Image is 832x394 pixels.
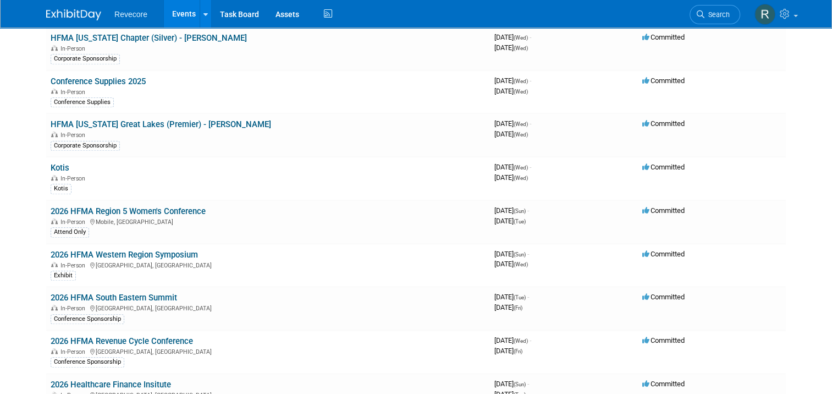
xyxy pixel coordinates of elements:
[514,261,528,267] span: (Wed)
[494,293,529,301] span: [DATE]
[530,336,531,344] span: -
[514,175,528,181] span: (Wed)
[527,293,529,301] span: -
[642,119,685,128] span: Committed
[51,271,76,281] div: Exhibit
[60,89,89,96] span: In-Person
[51,227,89,237] div: Attend Only
[642,33,685,41] span: Committed
[642,206,685,215] span: Committed
[494,173,528,182] span: [DATE]
[60,175,89,182] span: In-Person
[494,130,528,138] span: [DATE]
[514,251,526,258] span: (Sun)
[51,163,69,173] a: Kotis
[530,33,531,41] span: -
[51,303,486,312] div: [GEOGRAPHIC_DATA], [GEOGRAPHIC_DATA]
[51,97,114,107] div: Conference Supplies
[527,380,529,388] span: -
[51,357,124,367] div: Conference Sponsorship
[530,119,531,128] span: -
[51,305,58,310] img: In-Person Event
[530,163,531,171] span: -
[642,293,685,301] span: Committed
[51,54,120,64] div: Corporate Sponsorship
[494,87,528,95] span: [DATE]
[514,208,526,214] span: (Sun)
[494,250,529,258] span: [DATE]
[514,294,526,300] span: (Tue)
[46,9,101,20] img: ExhibitDay
[51,218,58,224] img: In-Person Event
[51,262,58,267] img: In-Person Event
[754,4,775,25] img: Rachael Sires
[530,76,531,85] span: -
[51,33,247,43] a: HFMA [US_STATE] Chapter (Silver) - [PERSON_NAME]
[494,260,528,268] span: [DATE]
[514,89,528,95] span: (Wed)
[494,347,522,355] span: [DATE]
[514,381,526,387] span: (Sun)
[51,45,58,51] img: In-Person Event
[514,305,522,311] span: (Fri)
[51,380,171,390] a: 2026 Healthcare Finance Insitute
[51,76,146,86] a: Conference Supplies 2025
[60,348,89,355] span: In-Person
[494,76,531,85] span: [DATE]
[60,45,89,52] span: In-Person
[51,314,124,324] div: Conference Sponsorship
[514,78,528,84] span: (Wed)
[527,206,529,215] span: -
[514,45,528,51] span: (Wed)
[642,250,685,258] span: Committed
[51,348,58,354] img: In-Person Event
[60,305,89,312] span: In-Person
[494,119,531,128] span: [DATE]
[51,206,206,216] a: 2026 HFMA Region 5 Women's Conference
[51,89,58,94] img: In-Person Event
[494,206,529,215] span: [DATE]
[51,184,71,194] div: Kotis
[494,217,526,225] span: [DATE]
[494,303,522,311] span: [DATE]
[51,132,58,137] img: In-Person Event
[51,336,193,346] a: 2026 HFMA Revenue Cycle Conference
[690,5,740,24] a: Search
[494,380,529,388] span: [DATE]
[51,217,486,226] div: Mobile, [GEOGRAPHIC_DATA]
[642,380,685,388] span: Committed
[494,43,528,52] span: [DATE]
[514,165,528,171] span: (Wed)
[514,218,526,225] span: (Tue)
[494,33,531,41] span: [DATE]
[642,76,685,85] span: Committed
[527,250,529,258] span: -
[114,10,147,19] span: Revecore
[514,121,528,127] span: (Wed)
[514,338,528,344] span: (Wed)
[514,348,522,354] span: (Fri)
[51,293,177,303] a: 2026 HFMA South Eastern Summit
[704,10,730,19] span: Search
[51,347,486,355] div: [GEOGRAPHIC_DATA], [GEOGRAPHIC_DATA]
[60,132,89,139] span: In-Person
[514,35,528,41] span: (Wed)
[51,260,486,269] div: [GEOGRAPHIC_DATA], [GEOGRAPHIC_DATA]
[642,163,685,171] span: Committed
[60,262,89,269] span: In-Person
[494,163,531,171] span: [DATE]
[51,141,120,151] div: Corporate Sponsorship
[514,132,528,138] span: (Wed)
[51,175,58,180] img: In-Person Event
[494,336,531,344] span: [DATE]
[642,336,685,344] span: Committed
[51,119,271,129] a: HFMA [US_STATE] Great Lakes (Premier) - [PERSON_NAME]
[60,218,89,226] span: In-Person
[51,250,198,260] a: 2026 HFMA Western Region Symposium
